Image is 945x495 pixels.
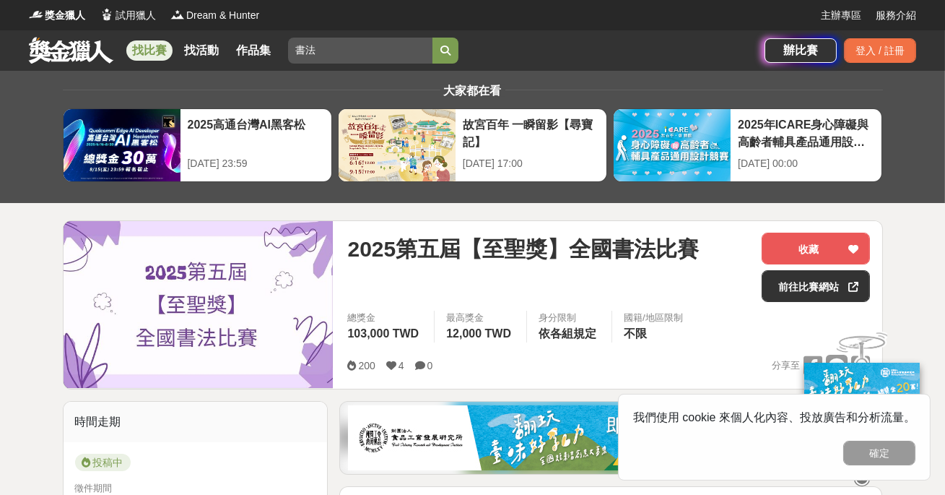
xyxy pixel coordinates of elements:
div: [DATE] 23:59 [188,156,324,171]
div: 故宮百年 一瞬留影【尋寶記】 [463,116,599,149]
a: 找比賽 [126,40,173,61]
a: 前往比賽網站 [762,270,870,302]
div: [DATE] 00:00 [738,156,874,171]
div: 時間走期 [64,402,328,442]
a: 2025高通台灣AI黑客松[DATE] 23:59 [63,108,332,182]
a: 作品集 [230,40,276,61]
img: ff197300-f8ee-455f-a0ae-06a3645bc375.jpg [804,363,920,459]
a: 故宮百年 一瞬留影【尋寶記】[DATE] 17:00 [338,108,607,182]
img: b0ef2173-5a9d-47ad-b0e3-de335e335c0a.jpg [348,405,874,470]
img: Cover Image [64,221,334,388]
div: 2025高通台灣AI黑客松 [188,116,324,149]
img: Logo [170,7,185,22]
span: 依各組規定 [539,327,596,340]
div: 國籍/地區限制 [624,311,683,325]
a: Logo試用獵人 [100,8,156,23]
img: Logo [29,7,43,22]
button: 收藏 [762,233,870,264]
div: 登入 / 註冊 [844,38,916,63]
a: 服務介紹 [876,8,916,23]
a: 找活動 [178,40,225,61]
button: 確定 [843,441,915,465]
input: 2025高通台灣AI黑客松 [288,38,432,64]
span: 4 [399,360,404,371]
span: 103,000 TWD [347,327,419,340]
span: 投稿中 [75,454,131,471]
a: Logo獎金獵人 [29,8,85,23]
span: 總獎金 [347,311,422,325]
span: 分享至 [772,355,800,376]
img: Logo [100,7,114,22]
div: 身分限制 [539,311,600,325]
span: 我們使用 cookie 來個人化內容、投放廣告和分析流量。 [633,411,915,423]
a: 主辦專區 [821,8,861,23]
a: LogoDream & Hunter [170,8,259,23]
span: 徵件期間 [75,483,113,494]
span: 2025第五屆【至聖獎】全國書法比賽 [347,233,699,265]
a: 2025年ICARE身心障礙與高齡者輔具產品通用設計競賽[DATE] 00:00 [613,108,882,182]
span: 0 [427,360,433,371]
span: 200 [358,360,375,371]
span: 最高獎金 [446,311,515,325]
span: Dream & Hunter [186,8,259,23]
a: 辦比賽 [765,38,837,63]
span: 獎金獵人 [45,8,85,23]
span: 大家都在看 [440,85,505,97]
div: [DATE] 17:00 [463,156,599,171]
span: 12,000 TWD [446,327,511,340]
span: 試用獵人 [116,8,156,23]
div: 2025年ICARE身心障礙與高齡者輔具產品通用設計競賽 [738,116,874,149]
span: 不限 [624,327,647,340]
